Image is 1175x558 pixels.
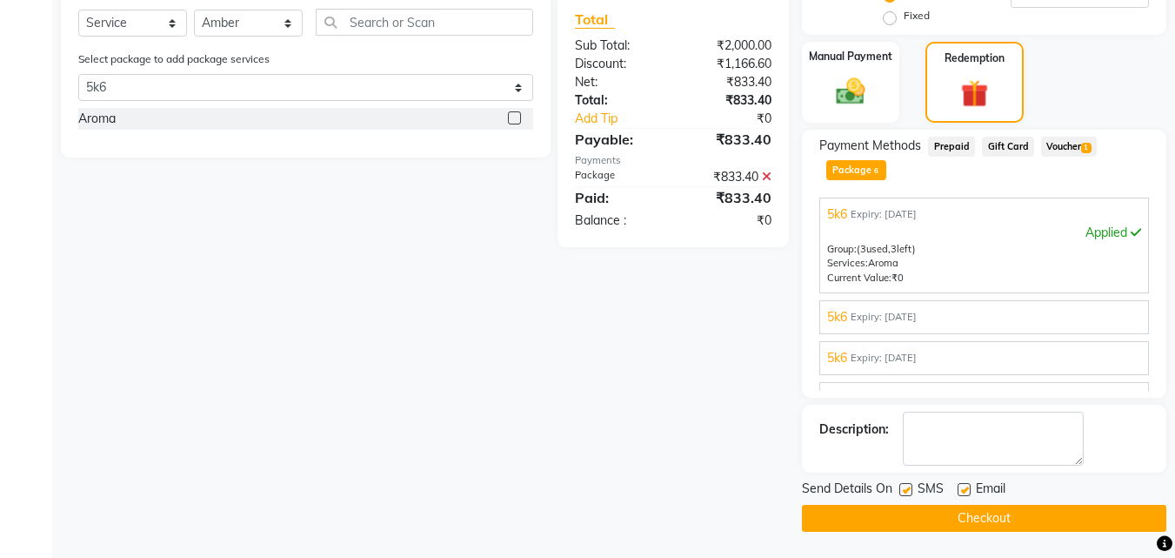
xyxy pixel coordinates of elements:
[78,51,270,67] label: Select package to add package services
[827,272,891,284] span: Current Value:
[673,37,784,55] div: ₹2,000.00
[891,272,904,284] span: ₹0
[673,187,784,208] div: ₹833.40
[904,8,930,24] label: Fixed
[851,207,917,222] span: Expiry: [DATE]
[562,187,673,208] div: Paid:
[1081,143,1091,153] span: 1
[575,153,771,168] div: Payments
[857,243,916,255] span: used, left)
[871,166,881,177] span: 6
[562,55,673,73] div: Discount:
[802,505,1166,532] button: Checkout
[827,390,847,408] span: 5k6
[575,10,615,29] span: Total
[802,480,892,501] span: Send Details On
[918,480,944,501] span: SMS
[928,137,975,157] span: Prepaid
[78,110,116,128] div: Aroma
[827,257,868,269] span: Services:
[976,480,1005,501] span: Email
[827,75,874,108] img: _cash.svg
[562,91,673,110] div: Total:
[851,351,917,366] span: Expiry: [DATE]
[945,50,1005,66] label: Redemption
[827,308,847,326] span: 5k6
[809,49,892,64] label: Manual Payment
[673,55,784,73] div: ₹1,166.60
[562,168,673,186] div: Package
[673,129,784,150] div: ₹833.40
[673,212,784,230] div: ₹0
[673,168,784,186] div: ₹833.40
[819,137,921,155] span: Payment Methods
[562,37,673,55] div: Sub Total:
[1041,137,1097,157] span: Voucher
[673,91,784,110] div: ₹833.40
[982,137,1034,157] span: Gift Card
[827,243,857,255] span: Group:
[868,257,898,269] span: Aroma
[857,243,866,255] span: (3
[562,129,673,150] div: Payable:
[952,77,997,111] img: _gift.svg
[673,73,784,91] div: ₹833.40
[562,110,691,128] a: Add Tip
[819,420,889,439] div: Description:
[851,310,917,325] span: Expiry: [DATE]
[692,110,785,128] div: ₹0
[827,205,847,224] span: 5k6
[562,212,673,230] div: Balance :
[316,9,533,36] input: Search or Scan
[827,224,1141,242] div: Applied
[826,160,886,180] span: Package
[827,349,847,367] span: 5k6
[891,243,897,255] span: 3
[562,73,673,91] div: Net:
